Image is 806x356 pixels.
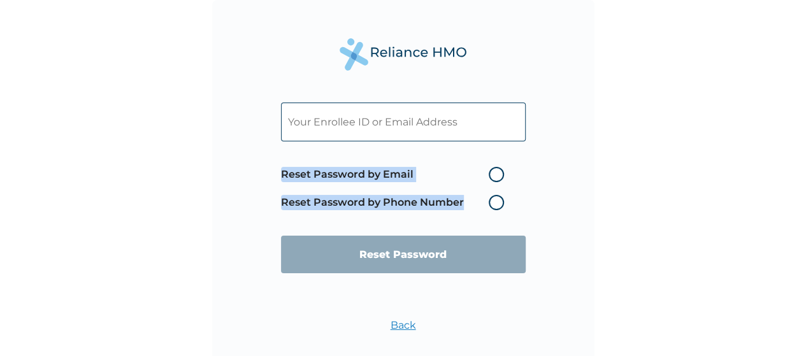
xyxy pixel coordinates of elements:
a: Back [391,319,416,331]
img: Reliance Health's Logo [340,38,467,71]
input: Your Enrollee ID or Email Address [281,103,526,141]
label: Reset Password by Email [281,167,510,182]
span: Password reset method [281,160,510,217]
input: Reset Password [281,236,526,273]
label: Reset Password by Phone Number [281,195,510,210]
